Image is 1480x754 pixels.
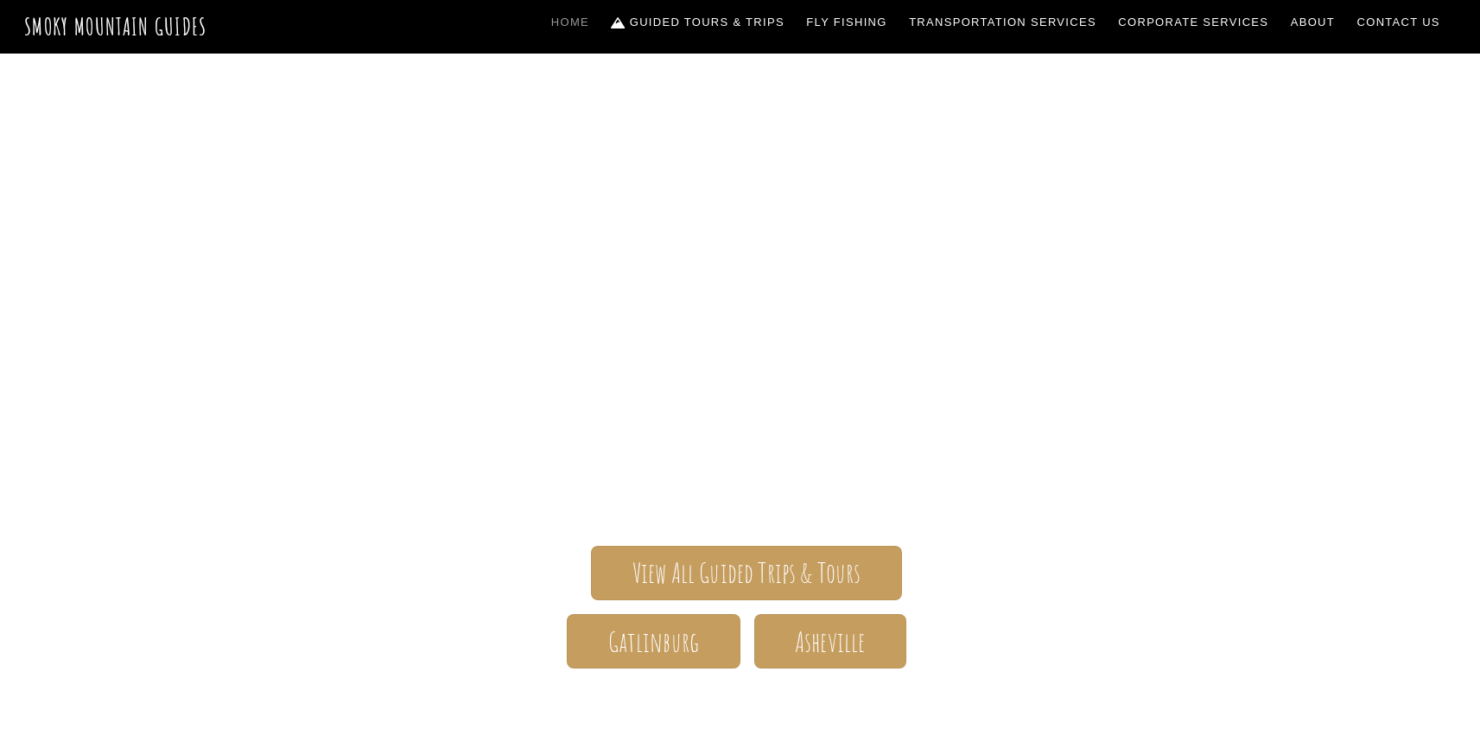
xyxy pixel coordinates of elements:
[1350,4,1447,41] a: Contact Us
[239,276,1242,362] span: Smoky Mountain Guides
[567,614,740,668] a: Gatlinburg
[608,633,700,651] span: Gatlinburg
[239,362,1242,495] span: The ONLY one-stop, full Service Guide Company for the Gatlinburg and [GEOGRAPHIC_DATA] side of th...
[795,633,865,651] span: Asheville
[1112,4,1276,41] a: Corporate Services
[591,546,901,600] a: View All Guided Trips & Tours
[1284,4,1342,41] a: About
[24,12,207,41] a: Smoky Mountain Guides
[239,696,1242,738] h1: Your adventure starts here.
[754,614,906,668] a: Asheville
[902,4,1102,41] a: Transportation Services
[800,4,894,41] a: Fly Fishing
[544,4,596,41] a: Home
[632,564,861,582] span: View All Guided Trips & Tours
[605,4,791,41] a: Guided Tours & Trips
